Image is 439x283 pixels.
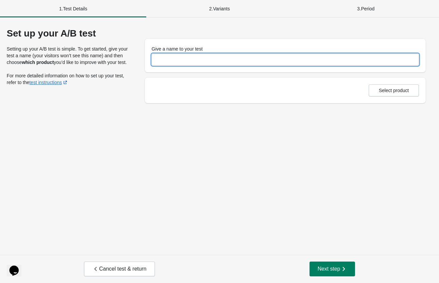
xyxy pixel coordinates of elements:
[22,60,54,65] strong: which product
[369,84,419,96] button: Select product
[318,266,347,272] span: Next step
[92,266,146,272] span: Cancel test & return
[7,72,131,86] p: For more detailed information on how to set up your test, refer to the
[379,88,409,93] span: Select product
[7,256,28,276] iframe: chat widget
[29,80,69,85] a: test instructions
[7,28,131,39] div: Set up your A/B test
[152,46,203,52] label: Give a name to your test
[84,262,155,276] button: Cancel test & return
[7,46,131,66] p: Setting up your A/B test is simple. To get started, give your test a name (your visitors won’t se...
[310,262,355,276] button: Next step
